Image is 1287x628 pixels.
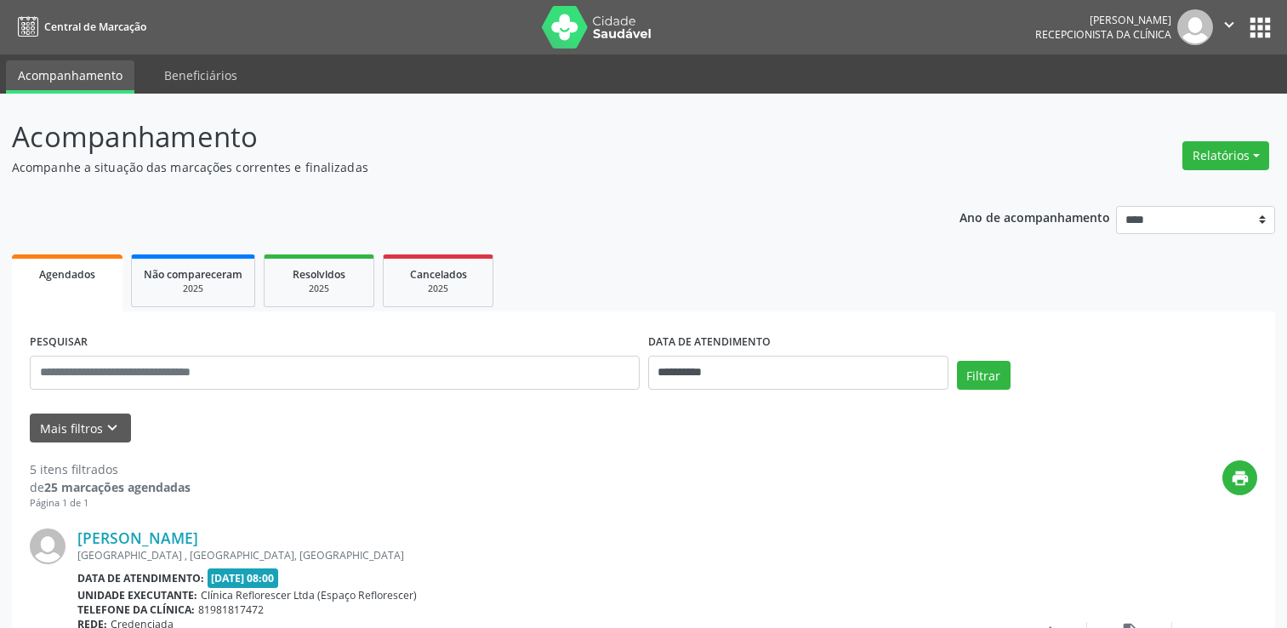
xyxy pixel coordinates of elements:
[39,267,95,282] span: Agendados
[30,478,191,496] div: de
[1220,15,1239,34] i: 
[44,20,146,34] span: Central de Marcação
[12,13,146,41] a: Central de Marcação
[1231,469,1250,488] i: print
[77,588,197,602] b: Unidade executante:
[276,283,362,295] div: 2025
[396,283,481,295] div: 2025
[960,206,1110,227] p: Ano de acompanhamento
[103,419,122,437] i: keyboard_arrow_down
[144,283,242,295] div: 2025
[648,329,771,356] label: DATA DE ATENDIMENTO
[1035,27,1171,42] span: Recepcionista da clínica
[1213,9,1245,45] button: 
[77,528,198,547] a: [PERSON_NAME]
[152,60,249,90] a: Beneficiários
[30,329,88,356] label: PESQUISAR
[198,602,264,617] span: 81981817472
[1245,13,1275,43] button: apps
[77,602,195,617] b: Telefone da clínica:
[957,361,1011,390] button: Filtrar
[144,267,242,282] span: Não compareceram
[12,158,897,176] p: Acompanhe a situação das marcações correntes e finalizadas
[1035,13,1171,27] div: [PERSON_NAME]
[1222,460,1257,495] button: print
[30,460,191,478] div: 5 itens filtrados
[12,116,897,158] p: Acompanhamento
[77,571,204,585] b: Data de atendimento:
[30,414,131,443] button: Mais filtroskeyboard_arrow_down
[208,568,279,588] span: [DATE] 08:00
[410,267,467,282] span: Cancelados
[6,60,134,94] a: Acompanhamento
[293,267,345,282] span: Resolvidos
[77,548,1002,562] div: [GEOGRAPHIC_DATA] , [GEOGRAPHIC_DATA], [GEOGRAPHIC_DATA]
[30,496,191,511] div: Página 1 de 1
[30,528,65,564] img: img
[1182,141,1269,170] button: Relatórios
[201,588,417,602] span: Clínica Reflorescer Ltda (Espaço Reflorescer)
[44,479,191,495] strong: 25 marcações agendadas
[1177,9,1213,45] img: img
